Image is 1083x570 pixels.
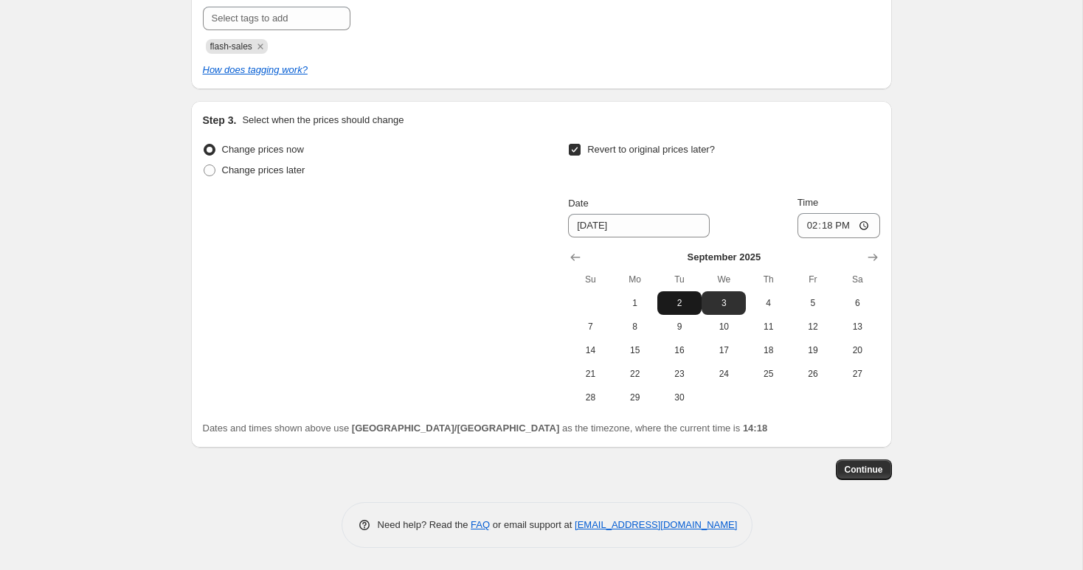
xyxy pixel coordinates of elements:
button: Wednesday September 24 2025 [702,362,746,386]
button: Wednesday September 10 2025 [702,315,746,338]
span: 25 [752,368,784,380]
span: Su [574,274,606,285]
input: 8/27/2025 [568,214,710,237]
span: 24 [707,368,740,380]
span: 5 [797,297,829,309]
span: 20 [841,344,873,356]
span: 30 [663,392,696,403]
button: Show previous month, August 2025 [565,247,586,268]
span: 7 [574,321,606,333]
button: Thursday September 18 2025 [746,338,790,362]
button: Saturday September 20 2025 [835,338,879,362]
span: 6 [841,297,873,309]
button: Friday September 5 2025 [791,291,835,315]
a: FAQ [471,519,490,530]
input: Select tags to add [203,7,350,30]
button: Show next month, October 2025 [862,247,883,268]
h2: Step 3. [203,113,237,128]
span: 21 [574,368,606,380]
a: How does tagging work? [203,64,308,75]
span: 22 [619,368,651,380]
button: Monday September 1 2025 [613,291,657,315]
span: Fr [797,274,829,285]
span: Mo [619,274,651,285]
span: 18 [752,344,784,356]
button: Saturday September 13 2025 [835,315,879,338]
button: Wednesday September 3 2025 [702,291,746,315]
b: 14:18 [743,423,767,434]
span: 4 [752,297,784,309]
span: Need help? Read the [378,519,471,530]
button: Friday September 19 2025 [791,338,835,362]
span: 14 [574,344,606,356]
span: Tu [663,274,696,285]
span: 26 [797,368,829,380]
b: [GEOGRAPHIC_DATA]/[GEOGRAPHIC_DATA] [352,423,559,434]
th: Monday [613,268,657,291]
span: 1 [619,297,651,309]
span: 17 [707,344,740,356]
button: Thursday September 4 2025 [746,291,790,315]
button: Tuesday September 30 2025 [657,386,702,409]
button: Sunday September 28 2025 [568,386,612,409]
button: Saturday September 27 2025 [835,362,879,386]
button: Monday September 15 2025 [613,338,657,362]
th: Sunday [568,268,612,291]
th: Friday [791,268,835,291]
span: 19 [797,344,829,356]
button: Saturday September 6 2025 [835,291,879,315]
span: Dates and times shown above use as the timezone, where the current time is [203,423,768,434]
button: Continue [836,459,892,480]
span: 10 [707,321,740,333]
span: Revert to original prices later? [587,144,715,155]
span: 12 [797,321,829,333]
span: 15 [619,344,651,356]
button: Friday September 12 2025 [791,315,835,338]
button: Sunday September 7 2025 [568,315,612,338]
button: Monday September 8 2025 [613,315,657,338]
th: Thursday [746,268,790,291]
span: We [707,274,740,285]
span: 29 [619,392,651,403]
span: 3 [707,297,740,309]
button: Thursday September 11 2025 [746,315,790,338]
a: [EMAIL_ADDRESS][DOMAIN_NAME] [575,519,737,530]
button: Sunday September 14 2025 [568,338,612,362]
span: Date [568,198,588,209]
span: 23 [663,368,696,380]
span: or email support at [490,519,575,530]
span: 11 [752,321,784,333]
th: Saturday [835,268,879,291]
span: 8 [619,321,651,333]
span: Change prices later [222,164,305,175]
span: 9 [663,321,696,333]
span: 2 [663,297,696,309]
th: Tuesday [657,268,702,291]
span: 28 [574,392,606,403]
span: 13 [841,321,873,333]
span: Sa [841,274,873,285]
span: flash-sales [210,41,252,52]
button: Tuesday September 9 2025 [657,315,702,338]
button: Monday September 29 2025 [613,386,657,409]
button: Tuesday September 2 2025 [657,291,702,315]
span: Change prices now [222,144,304,155]
button: Wednesday September 17 2025 [702,338,746,362]
button: Sunday September 21 2025 [568,362,612,386]
span: 27 [841,368,873,380]
button: Thursday September 25 2025 [746,362,790,386]
span: Continue [845,464,883,476]
button: Tuesday September 23 2025 [657,362,702,386]
button: Friday September 26 2025 [791,362,835,386]
p: Select when the prices should change [242,113,404,128]
span: Time [797,197,818,208]
span: Th [752,274,784,285]
button: Remove flash-sales [254,40,267,53]
button: Tuesday September 16 2025 [657,338,702,362]
span: 16 [663,344,696,356]
button: Monday September 22 2025 [613,362,657,386]
input: 12:00 [797,213,880,238]
th: Wednesday [702,268,746,291]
